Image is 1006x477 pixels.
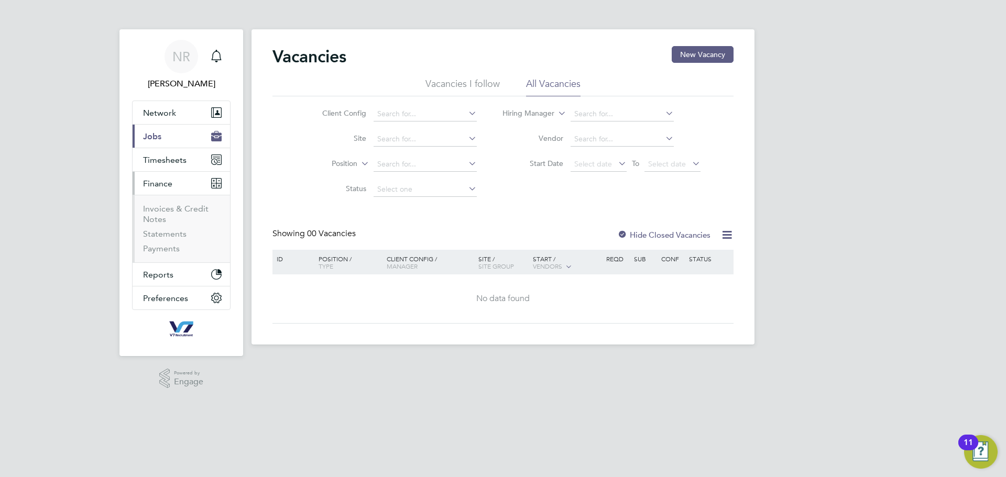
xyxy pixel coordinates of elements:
span: Type [319,262,333,270]
a: Invoices & Credit Notes [143,204,209,224]
a: Powered byEngage [159,369,204,389]
div: Showing [272,228,358,239]
input: Search for... [374,107,477,121]
div: 11 [964,442,973,456]
label: Status [306,184,366,193]
a: Payments [143,243,180,253]
input: Select one [374,182,477,197]
span: Select date [574,159,612,169]
span: Engage [174,378,203,386]
input: Search for... [571,107,674,121]
div: No data found [274,293,732,304]
button: Jobs [133,125,230,148]
label: Vendor [503,134,563,143]
span: Manager [387,262,418,270]
div: Finance [133,195,230,262]
label: Client Config [306,108,366,118]
span: Preferences [143,293,188,303]
button: Finance [133,172,230,195]
span: 00 Vacancies [307,228,356,239]
span: To [629,157,642,170]
h2: Vacancies [272,46,346,67]
li: All Vacancies [526,77,581,96]
span: Timesheets [143,155,187,165]
span: Network [143,108,176,118]
span: Powered by [174,369,203,378]
label: Hiring Manager [494,108,554,119]
div: Conf [659,250,686,268]
img: v7recruitment-logo-retina.png [165,320,198,337]
input: Search for... [374,157,477,172]
span: Site Group [478,262,514,270]
label: Site [306,134,366,143]
span: Natasha Raso [132,77,231,90]
label: Start Date [503,159,563,168]
div: Client Config / [384,250,476,275]
input: Search for... [374,132,477,147]
nav: Main navigation [119,29,243,356]
button: Preferences [133,286,230,309]
a: Go to home page [132,320,231,337]
button: Timesheets [133,148,230,171]
a: NR[PERSON_NAME] [132,40,231,90]
div: Site / [476,250,531,275]
span: Jobs [143,131,161,141]
button: New Vacancy [672,46,734,63]
div: Status [686,250,732,268]
span: Reports [143,270,173,280]
label: Position [297,159,357,169]
label: Hide Closed Vacancies [617,230,710,240]
div: Position / [311,250,384,275]
button: Open Resource Center, 11 new notifications [964,435,998,469]
span: Finance [143,179,172,188]
li: Vacancies I follow [425,77,500,96]
div: Reqd [604,250,631,268]
button: Reports [133,263,230,286]
div: Start / [530,250,604,276]
input: Search for... [571,132,674,147]
span: NR [172,50,190,63]
span: Vendors [533,262,562,270]
a: Statements [143,229,187,239]
span: Select date [648,159,686,169]
button: Network [133,101,230,124]
div: Sub [631,250,659,268]
div: ID [274,250,311,268]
